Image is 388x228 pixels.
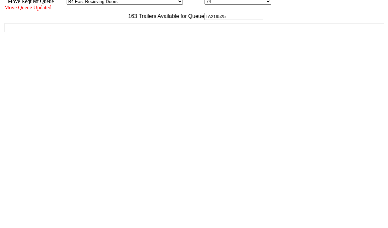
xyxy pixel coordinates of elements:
span: 163 [125,13,137,19]
span: Move Queue Updated [4,5,51,10]
span: Trailers Available for Queue [137,13,204,19]
input: Filter Available Trailers [204,13,263,20]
